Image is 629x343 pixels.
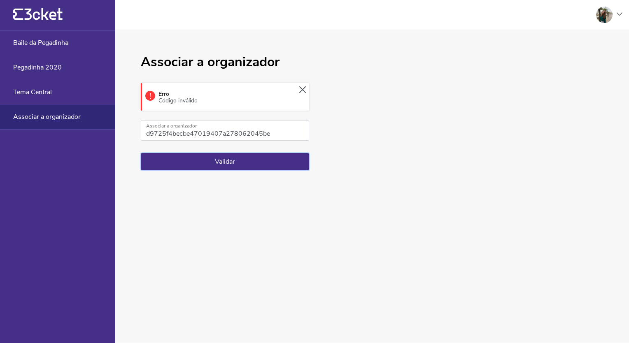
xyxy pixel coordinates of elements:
span: Tema Central [13,88,52,96]
input: Associar a organizador [141,120,309,141]
span: Baile da Pegadinha [13,39,68,46]
a: {' '} [13,16,63,22]
span: Pegadinha 2020 [13,64,62,71]
h1: Associar a organizador [141,55,309,70]
div: Erro [155,91,198,104]
button: Validar [141,153,309,170]
div: Código inválido [158,97,198,104]
span: Associar a organizador [13,113,81,121]
g: {' '} [13,9,23,20]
